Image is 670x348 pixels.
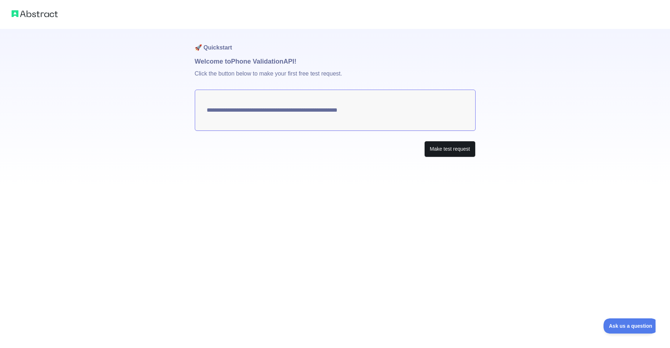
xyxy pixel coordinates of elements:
[195,56,476,66] h1: Welcome to Phone Validation API!
[195,29,476,56] h1: 🚀 Quickstart
[195,66,476,90] p: Click the button below to make your first free test request.
[12,9,58,19] img: Abstract logo
[424,141,475,157] button: Make test request
[604,318,656,334] iframe: Toggle Customer Support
